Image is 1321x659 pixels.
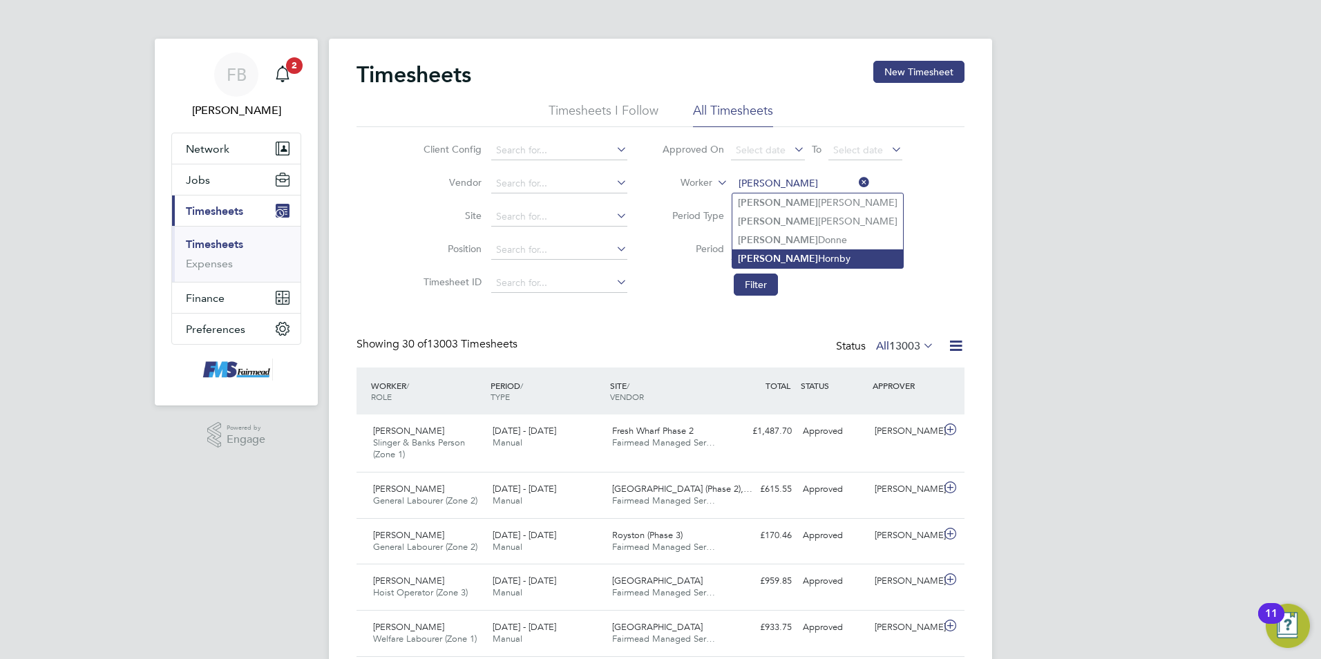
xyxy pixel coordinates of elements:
label: Timesheet ID [419,276,482,288]
span: Network [186,142,229,155]
h2: Timesheets [357,61,471,88]
div: [PERSON_NAME] [869,420,941,443]
button: Preferences [172,314,301,344]
span: 2 [286,57,303,74]
span: General Labourer (Zone 2) [373,495,477,506]
a: Timesheets [186,238,243,251]
div: Showing [357,337,520,352]
span: TYPE [491,391,510,402]
span: 13003 Timesheets [402,337,517,351]
button: New Timesheet [873,61,964,83]
button: Network [172,133,301,164]
div: [PERSON_NAME] [869,570,941,593]
span: Timesheets [186,204,243,218]
span: Manual [493,437,522,448]
span: Fairmead Managed Ser… [612,541,715,553]
span: [PERSON_NAME] [373,425,444,437]
a: Powered byEngage [207,422,266,448]
span: ROLE [371,391,392,402]
span: / [520,380,523,391]
span: 13003 [889,339,920,353]
span: Select date [736,144,786,156]
span: Select date [833,144,883,156]
span: Slinger & Banks Person (Zone 1) [373,437,465,460]
span: [DATE] - [DATE] [493,425,556,437]
span: VENDOR [610,391,644,402]
label: Vendor [419,176,482,189]
input: Search for... [491,207,627,227]
div: Status [836,337,937,356]
div: £959.85 [725,570,797,593]
span: [PERSON_NAME] [373,575,444,586]
span: Fresh Wharf Phase 2 [612,425,694,437]
a: 2 [269,52,296,97]
input: Search for... [734,174,870,193]
span: Manual [493,586,522,598]
button: Finance [172,283,301,313]
span: Jobs [186,173,210,187]
span: Welfare Labourer (Zone 1) [373,633,477,644]
div: STATUS [797,373,869,398]
div: £170.46 [725,524,797,547]
span: [PERSON_NAME] [373,621,444,633]
span: 30 of [402,337,427,351]
label: All [876,339,934,353]
li: Timesheets I Follow [549,102,658,127]
nav: Main navigation [155,39,318,405]
span: Finance [186,292,225,305]
div: Approved [797,420,869,443]
div: SITE [607,373,726,409]
div: £1,487.70 [725,420,797,443]
div: WORKER [368,373,487,409]
span: [DATE] - [DATE] [493,575,556,586]
label: Period [662,242,724,255]
div: 11 [1265,613,1277,631]
button: Jobs [172,164,301,195]
span: / [406,380,409,391]
span: [GEOGRAPHIC_DATA] (Phase 2),… [612,483,752,495]
span: Powered by [227,422,265,434]
li: [PERSON_NAME] [732,212,903,231]
label: Approved On [662,143,724,155]
div: Approved [797,524,869,547]
div: APPROVER [869,373,941,398]
span: / [627,380,629,391]
span: General Labourer (Zone 2) [373,541,477,553]
div: £615.55 [725,478,797,501]
span: TOTAL [766,380,790,391]
span: Fairmead Managed Ser… [612,437,715,448]
input: Search for... [491,274,627,293]
a: FB[PERSON_NAME] [171,52,301,119]
span: [DATE] - [DATE] [493,529,556,541]
a: Go to home page [171,359,301,381]
label: Client Config [419,143,482,155]
div: [PERSON_NAME] [869,524,941,547]
span: [PERSON_NAME] [373,529,444,541]
b: [PERSON_NAME] [738,253,818,265]
li: Hornby [732,249,903,268]
span: Royston (Phase 3) [612,529,683,541]
b: [PERSON_NAME] [738,216,818,227]
b: [PERSON_NAME] [738,197,818,209]
div: Approved [797,478,869,501]
input: Search for... [491,240,627,260]
span: Fairmead Managed Ser… [612,495,715,506]
input: Search for... [491,174,627,193]
button: Open Resource Center, 11 new notifications [1266,604,1310,648]
label: Worker [650,176,712,190]
span: To [808,140,826,158]
span: Fairmead Managed Ser… [612,633,715,644]
div: Approved [797,570,869,593]
span: Preferences [186,323,245,336]
label: Site [419,209,482,222]
span: FB [227,66,247,84]
img: f-mead-logo-retina.png [200,359,273,381]
div: Timesheets [172,226,301,282]
div: PERIOD [487,373,607,409]
div: £933.75 [725,616,797,639]
span: Manual [493,541,522,553]
li: [PERSON_NAME] [732,193,903,212]
button: Timesheets [172,195,301,226]
span: Manual [493,633,522,644]
div: [PERSON_NAME] [869,616,941,639]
